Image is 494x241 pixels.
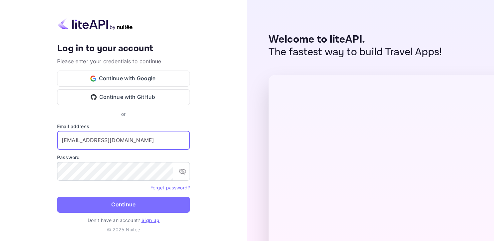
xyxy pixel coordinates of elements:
[57,57,190,65] p: Please enter your credentials to continue
[141,217,159,223] a: Sign up
[269,46,442,59] p: The fastest way to build Travel Apps!
[269,33,442,46] p: Welcome to liteAPI.
[57,217,190,224] p: Don't have an account?
[57,131,190,150] input: Enter your email address
[107,226,140,233] p: © 2025 Nuitee
[57,43,190,55] h4: Log in to your account
[57,71,190,87] button: Continue with Google
[150,185,190,190] a: Forget password?
[57,123,190,130] label: Email address
[57,197,190,213] button: Continue
[57,154,190,161] label: Password
[121,111,125,118] p: or
[57,89,190,105] button: Continue with GitHub
[57,17,133,30] img: liteapi
[176,165,189,178] button: toggle password visibility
